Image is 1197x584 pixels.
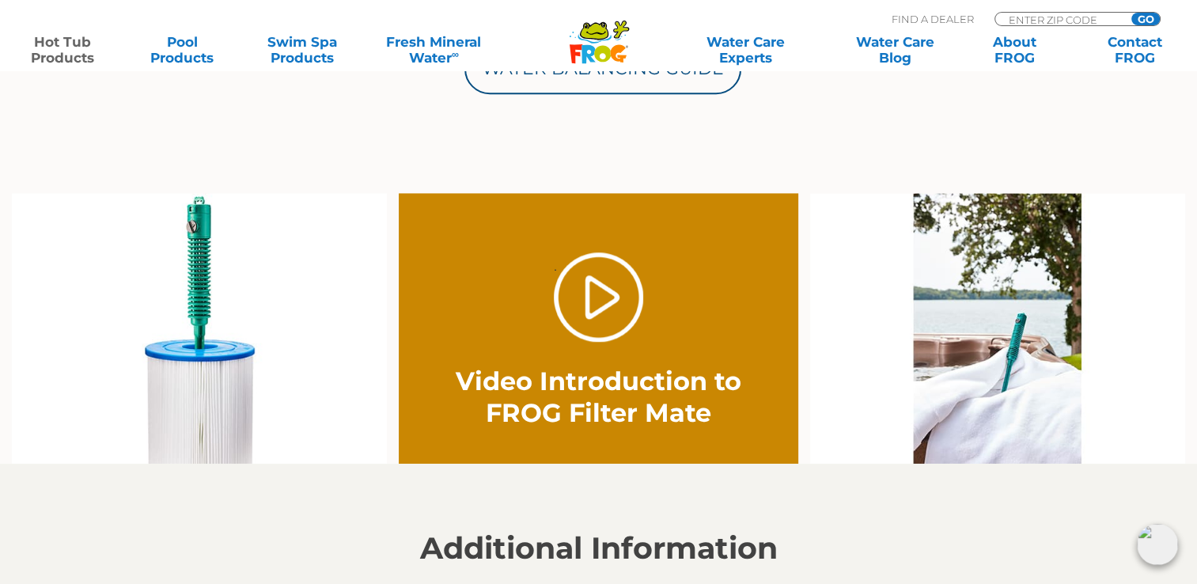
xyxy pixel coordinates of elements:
img: openIcon [1137,524,1178,565]
a: Water CareBlog [848,34,941,66]
a: PoolProducts [136,34,229,66]
p: Find A Dealer [892,12,974,26]
h2: Video Introduction to FROG Filter Mate [439,366,758,429]
a: Fresh MineralWater∞ [376,34,492,66]
a: Play Video [554,252,643,342]
a: ContactFROG [1088,34,1181,66]
a: Swim SpaProducts [256,34,349,66]
input: Zip Code Form [1007,13,1114,26]
h2: Additional Information [112,531,1085,566]
img: filter mate in filter [12,193,387,464]
sup: ∞ [452,48,459,60]
a: Water CareExperts [670,34,821,66]
a: AboutFROG [968,34,1062,66]
a: Hot TubProducts [16,34,109,66]
input: GO [1131,13,1160,25]
img: filter [810,193,1185,464]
